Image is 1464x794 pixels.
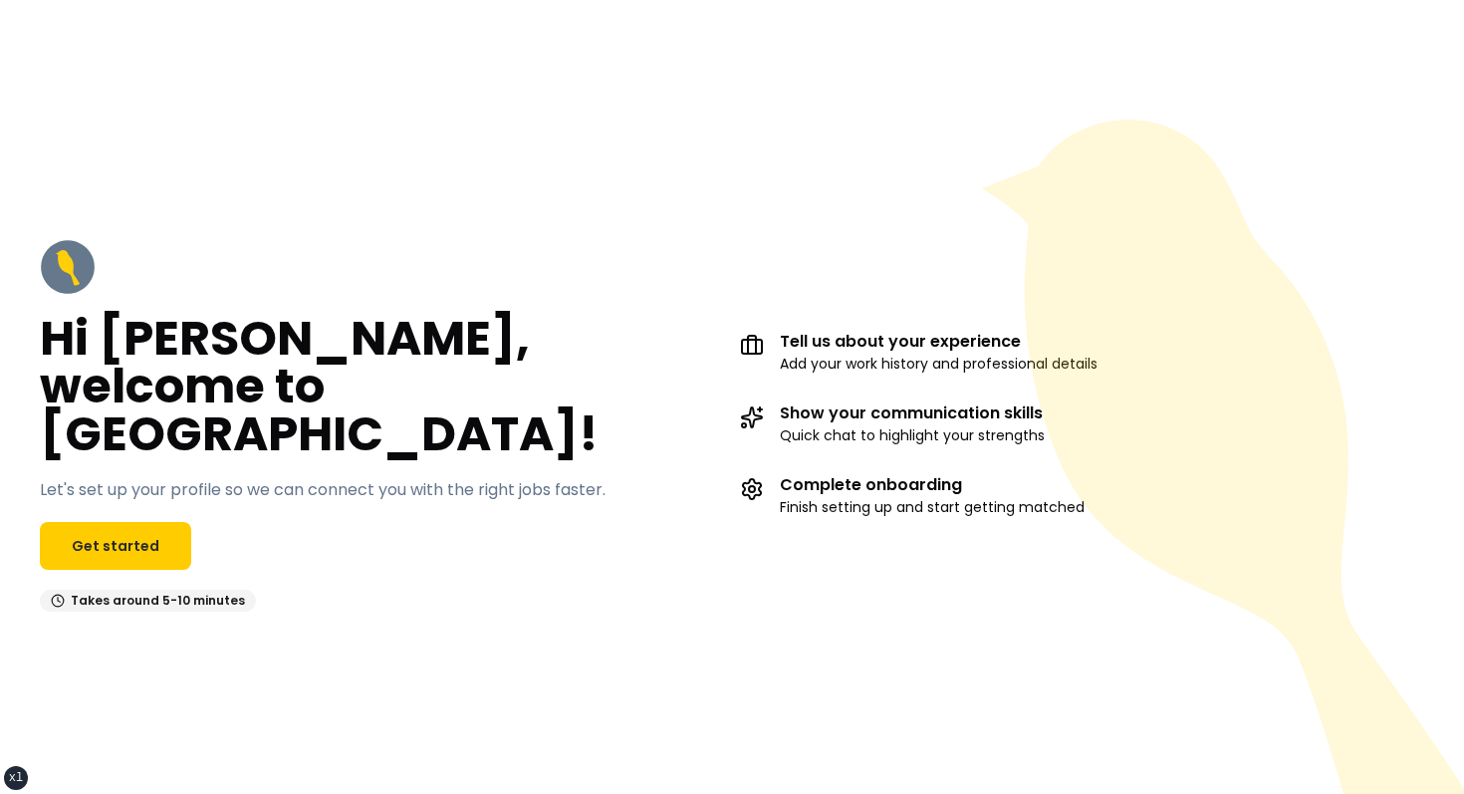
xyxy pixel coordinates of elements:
[780,425,1045,445] p: Quick chat to highlight your strengths
[780,354,1098,374] p: Add your work history and professional details
[780,405,1045,421] h3: Show your communication skills
[780,497,1085,517] p: Finish setting up and start getting matched
[9,770,23,786] div: xl
[780,477,1085,493] h3: Complete onboarding
[40,522,191,570] a: Get started
[40,478,606,502] p: Let's set up your profile so we can connect you with the right jobs faster.
[40,315,724,458] h2: Hi [PERSON_NAME], welcome to [GEOGRAPHIC_DATA]!
[780,334,1098,350] h3: Tell us about your experience
[40,590,256,612] div: Takes around 5-10 minutes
